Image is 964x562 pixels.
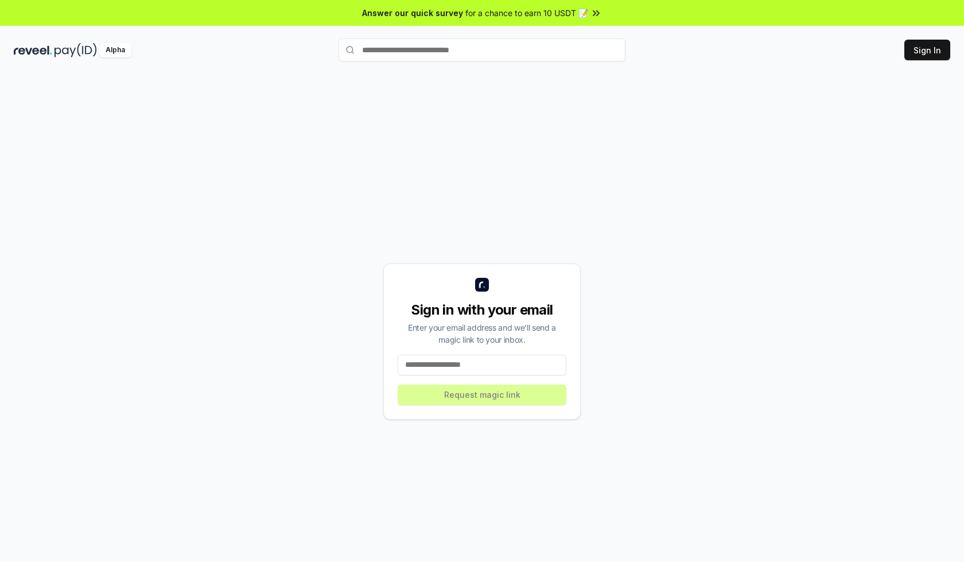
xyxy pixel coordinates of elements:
[362,7,463,19] span: Answer our quick survey
[465,7,588,19] span: for a chance to earn 10 USDT 📝
[475,278,489,292] img: logo_small
[398,321,566,346] div: Enter your email address and we’ll send a magic link to your inbox.
[99,43,131,57] div: Alpha
[14,43,52,57] img: reveel_dark
[55,43,97,57] img: pay_id
[904,40,950,60] button: Sign In
[398,301,566,319] div: Sign in with your email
